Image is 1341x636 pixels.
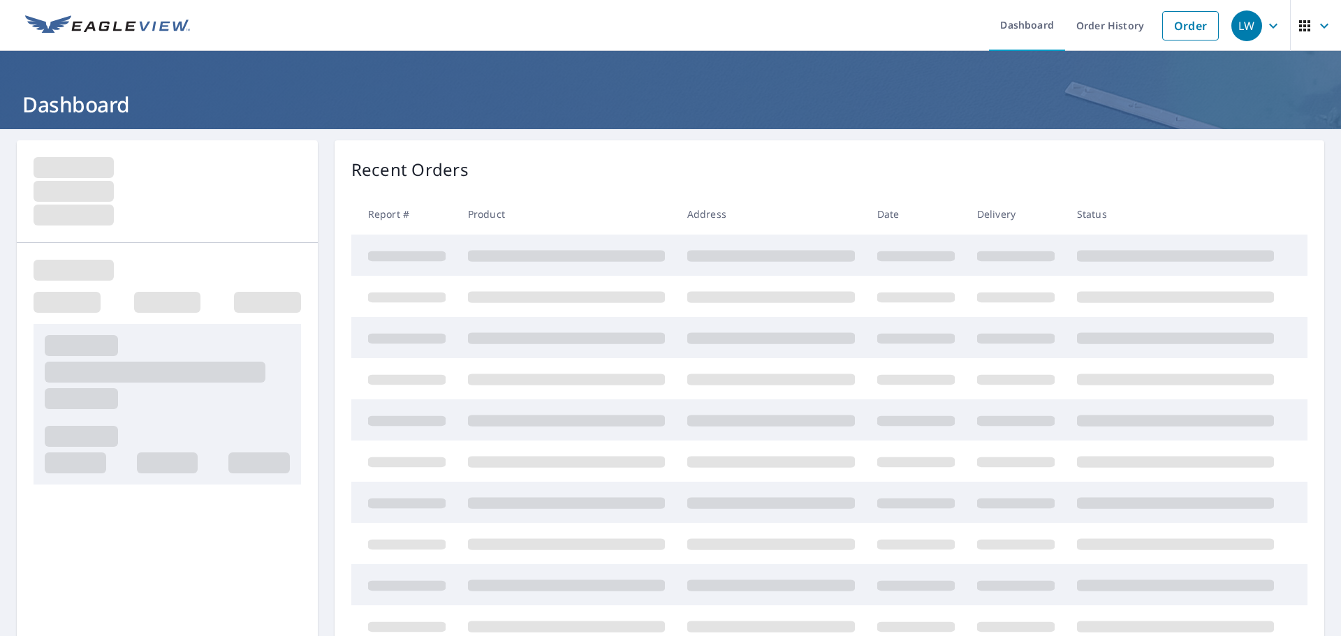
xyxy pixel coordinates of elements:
[17,90,1324,119] h1: Dashboard
[1066,193,1285,235] th: Status
[966,193,1066,235] th: Delivery
[351,157,469,182] p: Recent Orders
[1231,10,1262,41] div: LW
[25,15,190,36] img: EV Logo
[866,193,966,235] th: Date
[457,193,676,235] th: Product
[351,193,457,235] th: Report #
[1162,11,1219,40] a: Order
[676,193,866,235] th: Address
